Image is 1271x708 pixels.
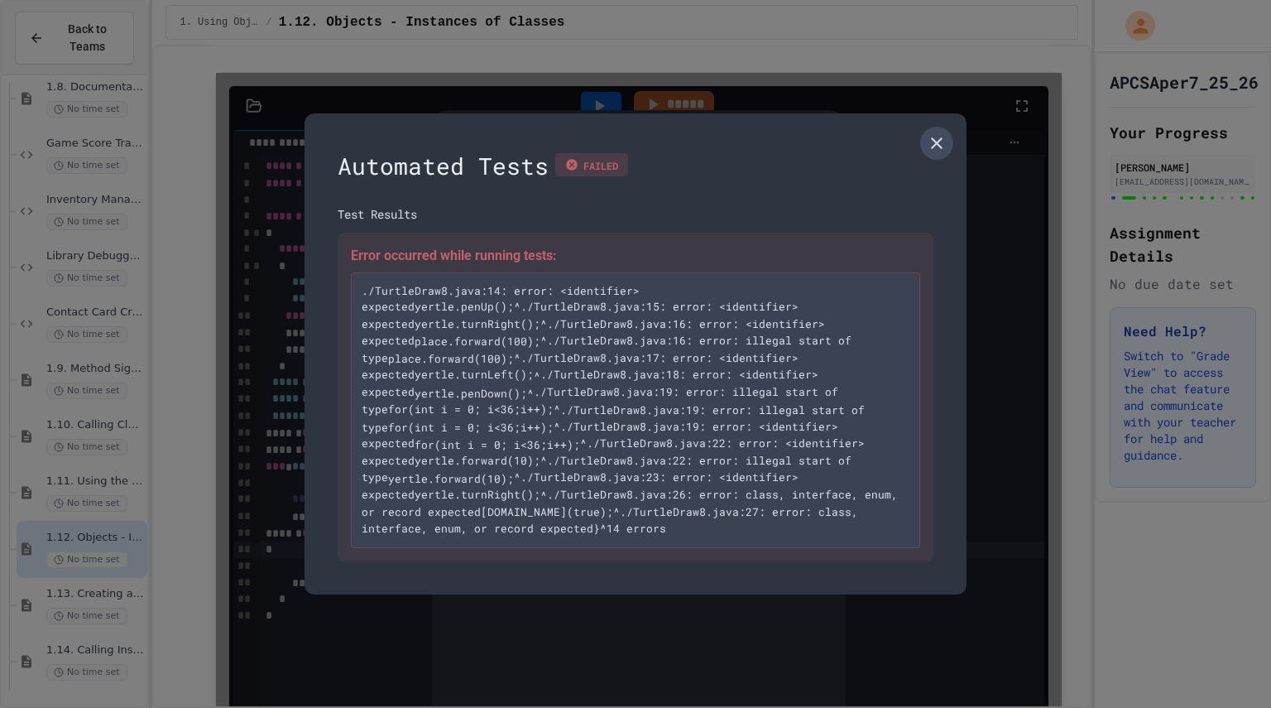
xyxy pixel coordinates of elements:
[540,488,547,503] font: ^
[415,385,527,400] font: yertle.penDown();
[388,471,514,486] font: yertle.forward(10);
[583,159,618,172] font: FAILED
[338,150,549,181] font: Automated Tests
[338,206,417,222] font: Test Results
[534,368,540,383] font: ^
[351,272,920,549] pre: ./TurtleDraw8.java:14: error: <identifier> expected yertle.penUp(); ^ ./TurtleDraw8.java:15: erro...
[415,437,580,452] font: for(int i = 0; i<36;i++);
[388,420,554,435] font: for(int i = 0; i<36;i++);
[527,385,534,400] font: ^
[388,351,514,366] font: place.forward(100);
[362,402,871,435] font: ./TurtleDraw8.java:19: error: illegal start of type
[351,246,920,266] div: Error occurred while running tests:
[415,334,540,349] font: place.forward(100);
